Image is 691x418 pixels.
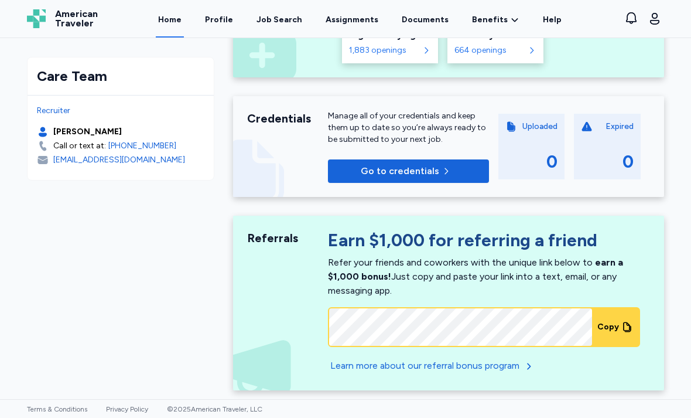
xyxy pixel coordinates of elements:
[106,405,148,413] a: Privacy Policy
[37,105,204,117] div: Recruiter
[472,14,519,26] a: Benefits
[454,45,525,56] div: 664 openings
[247,110,328,127] div: Credentials
[330,359,519,373] div: Learn more about our referral bonus program
[622,151,634,172] div: 0
[361,164,439,178] span: Go to credentials
[27,9,46,28] img: Logo
[156,1,184,38] a: Home
[53,140,106,152] div: Call or text at:
[522,121,557,132] div: Uploaded
[37,67,204,86] div: Care Team
[328,230,640,256] div: Earn $1,000 for referring a friend
[606,121,634,132] div: Expired
[108,140,176,152] a: [PHONE_NUMBER]
[53,126,122,138] div: [PERSON_NAME]
[546,151,557,172] div: 0
[256,14,302,26] div: Job Search
[349,45,419,56] div: 1,883 openings
[328,257,623,296] div: Refer your friends and coworkers with the unique link below to Just copy and paste your link into...
[167,405,262,413] span: © 2025 American Traveler, LLC
[597,321,619,333] div: Copy
[27,405,87,413] a: Terms & Conditions
[328,159,489,183] button: Go to credentials
[55,9,98,28] span: American Traveler
[247,230,328,246] div: Referrals
[472,14,508,26] span: Benefits
[53,154,185,166] div: [EMAIL_ADDRESS][DOMAIN_NAME]
[328,110,489,145] div: Manage all of your credentials and keep them up to date so you’re always ready to be submitted to...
